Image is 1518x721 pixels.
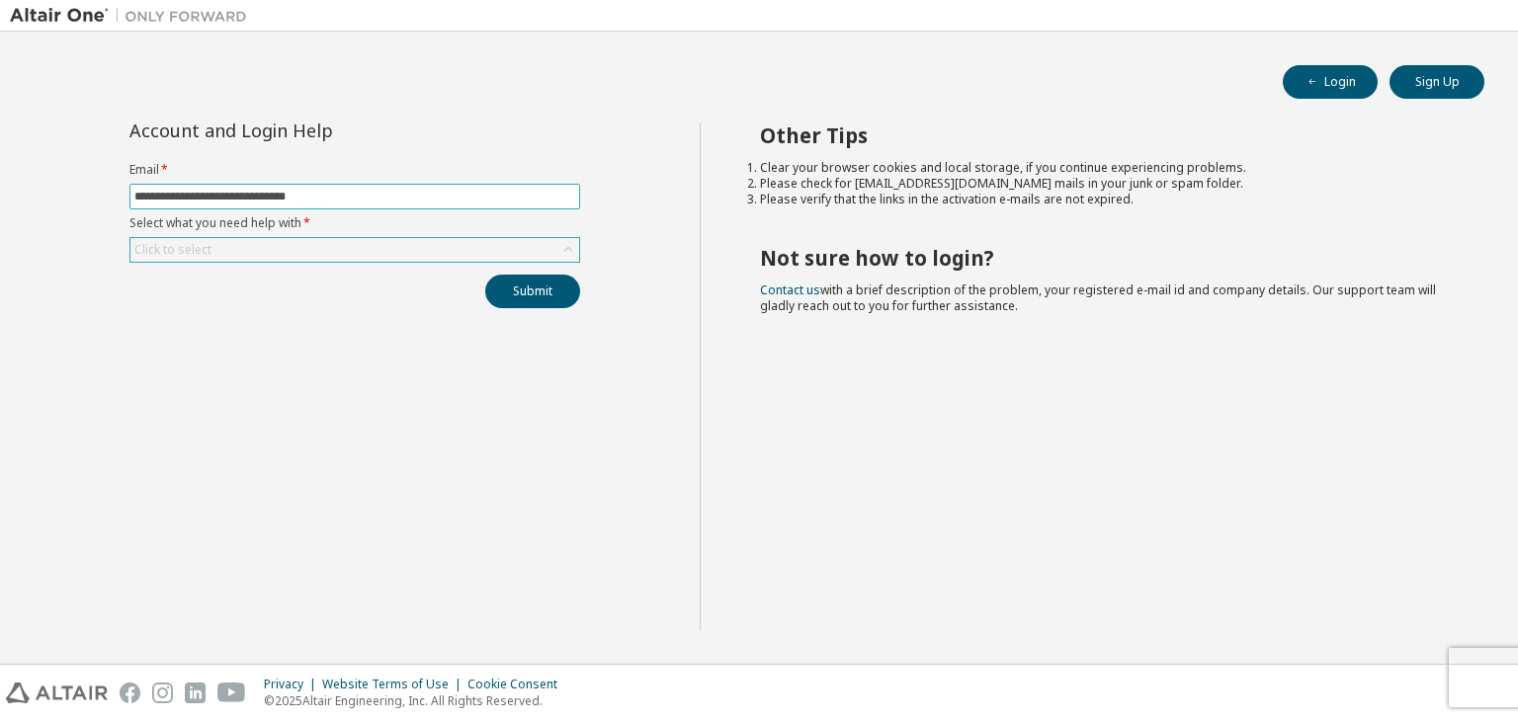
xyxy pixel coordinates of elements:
[467,677,569,692] div: Cookie Consent
[10,6,257,26] img: Altair One
[760,281,1436,314] span: with a brief description of the problem, your registered e-mail id and company details. Our suppo...
[130,238,579,262] div: Click to select
[217,682,246,703] img: youtube.svg
[134,242,211,258] div: Click to select
[760,245,1450,271] h2: Not sure how to login?
[760,176,1450,192] li: Please check for [EMAIL_ADDRESS][DOMAIN_NAME] mails in your junk or spam folder.
[129,162,580,178] label: Email
[152,682,173,703] img: instagram.svg
[760,192,1450,207] li: Please verify that the links in the activation e-mails are not expired.
[760,160,1450,176] li: Clear your browser cookies and local storage, if you continue experiencing problems.
[760,281,820,298] a: Contact us
[322,677,467,692] div: Website Terms of Use
[760,122,1450,148] h2: Other Tips
[1390,65,1484,99] button: Sign Up
[264,692,569,709] p: © 2025 Altair Engineering, Inc. All Rights Reserved.
[129,215,580,231] label: Select what you need help with
[120,682,140,703] img: facebook.svg
[6,682,108,703] img: altair_logo.svg
[485,275,580,308] button: Submit
[264,677,322,692] div: Privacy
[1283,65,1378,99] button: Login
[185,682,206,703] img: linkedin.svg
[129,122,490,138] div: Account and Login Help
